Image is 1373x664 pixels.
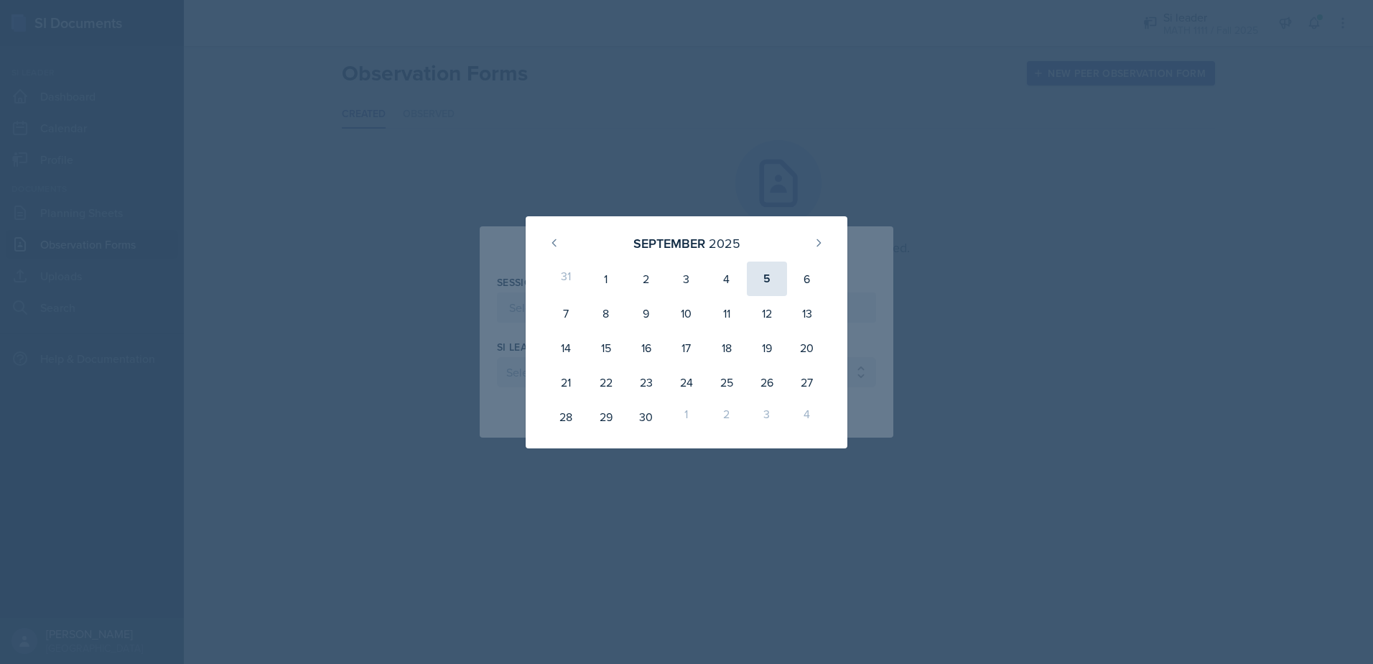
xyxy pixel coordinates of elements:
[707,296,747,331] div: 11
[666,365,707,400] div: 24
[747,365,787,400] div: 26
[546,400,586,434] div: 28
[626,400,666,434] div: 30
[787,262,827,296] div: 6
[633,234,705,253] div: September
[586,365,626,400] div: 22
[666,296,707,331] div: 10
[546,296,586,331] div: 7
[626,331,666,365] div: 16
[747,262,787,296] div: 5
[787,365,827,400] div: 27
[626,296,666,331] div: 9
[586,296,626,331] div: 8
[707,331,747,365] div: 18
[666,400,707,434] div: 1
[586,331,626,365] div: 15
[626,365,666,400] div: 23
[709,234,740,253] div: 2025
[707,400,747,434] div: 2
[747,296,787,331] div: 12
[586,262,626,296] div: 1
[747,331,787,365] div: 19
[787,296,827,331] div: 13
[626,262,666,296] div: 2
[546,262,586,296] div: 31
[787,331,827,365] div: 20
[586,400,626,434] div: 29
[707,262,747,296] div: 4
[707,365,747,400] div: 25
[787,400,827,434] div: 4
[666,331,707,365] div: 17
[546,365,586,400] div: 21
[546,331,586,365] div: 14
[747,400,787,434] div: 3
[666,262,707,296] div: 3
